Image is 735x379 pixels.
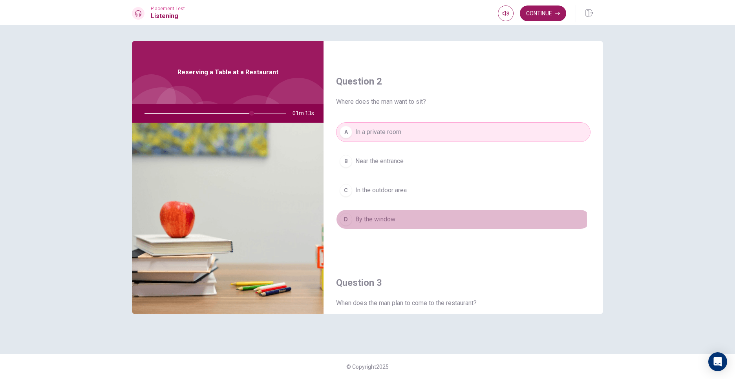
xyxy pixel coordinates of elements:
h4: Question 2 [336,75,591,88]
img: Reserving a Table at a Restaurant [132,123,324,314]
span: In the outdoor area [355,186,407,195]
span: 01m 13s [293,104,320,123]
button: BNear the entrance [336,151,591,171]
span: By the window [355,215,395,224]
button: DBy the window [336,210,591,229]
span: Where does the man want to sit? [336,97,591,107]
span: In a private room [355,127,401,137]
span: Near the entrance [355,156,404,166]
div: B [340,155,352,167]
div: D [340,213,352,226]
div: A [340,126,352,138]
h1: Listening [151,11,185,21]
button: CIn the outdoor area [336,180,591,200]
h4: Question 3 [336,276,591,289]
button: AIn a private room [336,122,591,142]
span: Placement Test [151,6,185,11]
span: Reserving a Table at a Restaurant [177,68,278,77]
div: C [340,184,352,197]
span: © Copyright 2025 [346,364,389,370]
button: Continue [520,6,566,21]
span: When does the man plan to come to the restaurant? [336,298,591,308]
div: Open Intercom Messenger [708,352,727,371]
